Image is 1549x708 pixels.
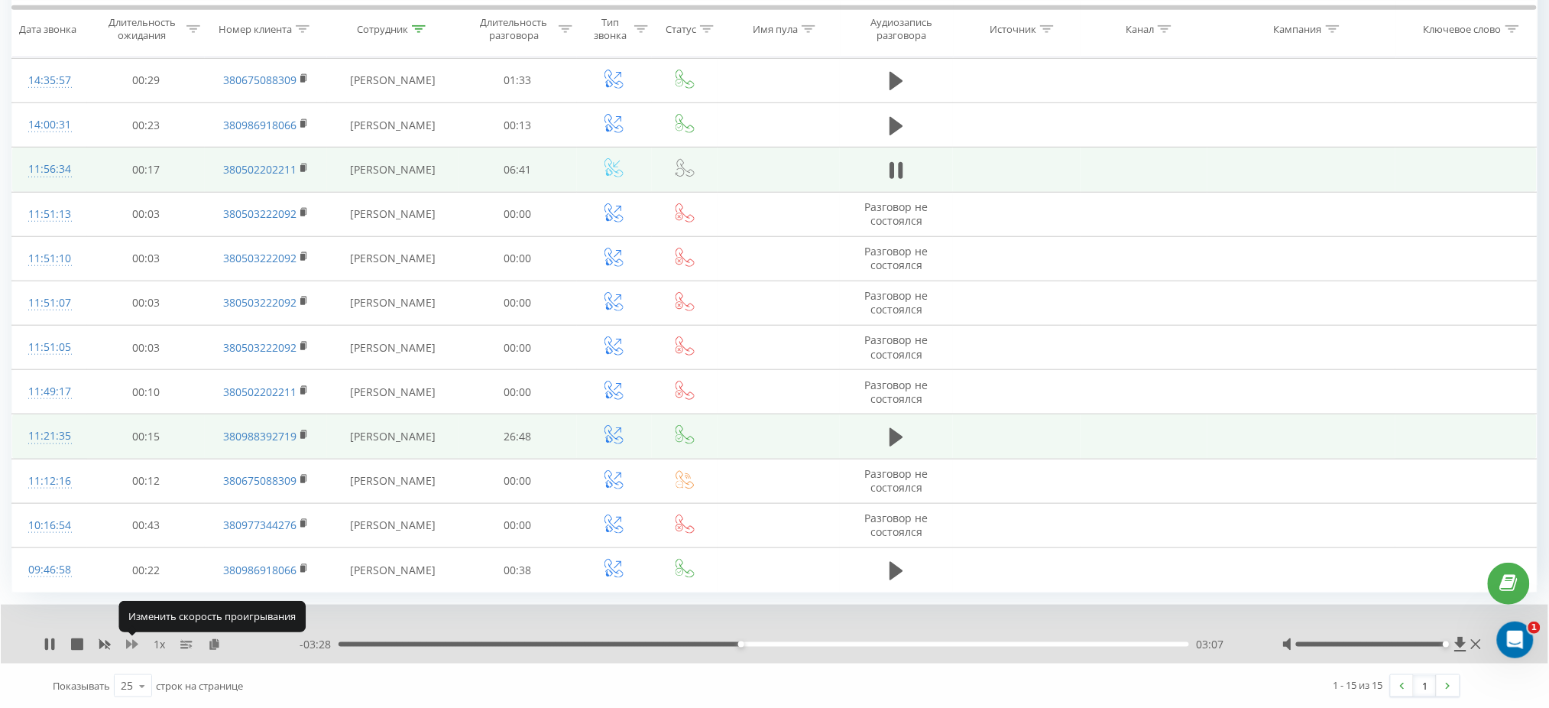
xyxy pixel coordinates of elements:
td: 00:17 [87,148,205,192]
a: 1 [1414,675,1437,697]
td: [PERSON_NAME] [327,148,459,192]
span: - 03:28 [300,637,339,652]
span: строк на странице [156,679,243,693]
div: Аудиозапись разговора [854,16,949,42]
td: [PERSON_NAME] [327,548,459,593]
a: 380503222092 [223,295,297,310]
span: Разговор не состоялся [865,333,928,361]
span: 03:07 [1197,637,1224,652]
td: 01:33 [459,58,577,102]
td: [PERSON_NAME] [327,370,459,414]
a: 380502202211 [223,385,297,399]
div: Кампания [1274,22,1322,35]
a: 380502202211 [223,162,297,177]
span: Разговор не состоялся [865,244,928,272]
td: 00:00 [459,192,577,236]
td: 00:13 [459,103,577,148]
div: 11:49:17 [28,377,72,407]
div: 10:16:54 [28,511,72,541]
span: 1 x [154,637,165,652]
div: Accessibility label [738,641,744,648]
td: [PERSON_NAME] [327,58,459,102]
div: Источник [990,22,1036,35]
td: [PERSON_NAME] [327,326,459,370]
td: 00:43 [87,503,205,547]
a: 380503222092 [223,340,297,355]
div: 14:35:57 [28,66,72,96]
span: Разговор не состоялся [865,378,928,406]
div: Длительность разговора [473,16,555,42]
td: 00:38 [459,548,577,593]
div: 1 - 15 из 15 [1334,677,1383,693]
a: 380675088309 [223,73,297,87]
span: Показывать [53,679,110,693]
div: 14:00:31 [28,110,72,140]
span: Разговор не состоялся [865,200,928,228]
td: 00:00 [459,236,577,281]
td: [PERSON_NAME] [327,281,459,325]
td: [PERSON_NAME] [327,414,459,459]
a: 380503222092 [223,251,297,265]
td: 00:12 [87,459,205,503]
div: 11:51:07 [28,288,72,318]
div: Имя пула [753,22,798,35]
td: 00:03 [87,192,205,236]
td: 00:10 [87,370,205,414]
div: 11:21:35 [28,421,72,451]
span: Разговор не состоялся [865,511,928,539]
a: 380988392719 [223,429,297,443]
td: 00:00 [459,503,577,547]
div: Accessibility label [1444,641,1450,648]
td: [PERSON_NAME] [327,459,459,503]
div: 25 [121,678,133,693]
div: Дата звонка [19,22,76,35]
div: Сотрудник [357,22,408,35]
a: 380986918066 [223,563,297,577]
td: [PERSON_NAME] [327,236,459,281]
td: 00:00 [459,459,577,503]
td: [PERSON_NAME] [327,192,459,236]
div: Изменить скорость проигрывания [118,602,306,632]
a: 380503222092 [223,206,297,221]
div: 11:56:34 [28,154,72,184]
iframe: Intercom live chat [1497,622,1534,658]
div: 11:12:16 [28,466,72,496]
td: 00:15 [87,414,205,459]
td: 00:00 [459,281,577,325]
div: Канал [1126,22,1154,35]
span: 1 [1528,622,1541,634]
div: 09:46:58 [28,555,72,585]
div: Длительность ожидания [101,16,183,42]
td: 00:03 [87,236,205,281]
div: 11:51:10 [28,244,72,274]
a: 380977344276 [223,518,297,532]
a: 380986918066 [223,118,297,132]
div: 11:51:05 [28,333,72,362]
div: Ключевое слово [1424,22,1502,35]
span: Разговор не состоялся [865,466,928,495]
div: Номер клиента [219,22,292,35]
div: 11:51:13 [28,200,72,229]
td: 00:29 [87,58,205,102]
div: Тип звонка [591,16,631,42]
td: 00:23 [87,103,205,148]
td: 00:03 [87,281,205,325]
td: 00:00 [459,370,577,414]
span: Разговор не состоялся [865,288,928,317]
div: Статус [666,22,696,35]
td: 00:22 [87,548,205,593]
td: 00:00 [459,326,577,370]
td: [PERSON_NAME] [327,103,459,148]
td: 00:03 [87,326,205,370]
td: 06:41 [459,148,577,192]
td: [PERSON_NAME] [327,503,459,547]
td: 26:48 [459,414,577,459]
a: 380675088309 [223,473,297,488]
